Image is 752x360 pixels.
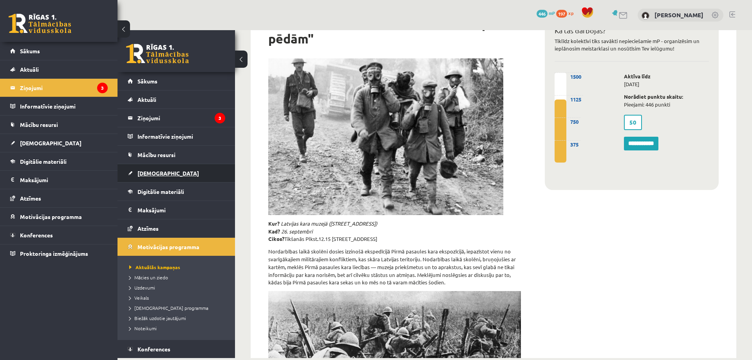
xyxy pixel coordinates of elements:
a: Mācies un ziedo [12,244,110,251]
a: Motivācijas programma [10,208,108,226]
span: 197 [556,10,567,18]
span: Proktoringa izmēģinājums [20,250,88,257]
legend: Ziņojumi [20,79,108,97]
span: Sākums [20,47,40,54]
span: Biežāk uzdotie jautājumi [12,285,69,291]
span: Aktuāli [20,66,39,73]
strong: Aktīva līdz [506,43,533,49]
span: Mācies un ziedo [12,244,51,250]
a: Maksājumi [10,171,108,189]
p: Pieejami: 446 punkti [506,63,591,78]
strong: . [200,205,201,212]
div: 750 [437,87,463,96]
a: Sākums [10,42,108,60]
a: Konferences [10,226,108,244]
legend: Maksājumi [20,171,108,189]
a: Informatīvie ziņojumi [10,97,108,115]
span: Atzīmes [20,195,41,202]
a: Rīgas 1. Tālmācības vidusskola [9,14,71,33]
span: Motivācijas programma [20,213,82,220]
span: Konferences [20,232,53,239]
i: 3 [97,83,108,93]
a: Digitālie materiāli [10,152,108,170]
strong: Kad? [151,198,163,204]
span: Mācību resursi [20,121,58,128]
a: Uzdevumi [12,254,110,261]
legend: Informatīvie ziņojumi [20,97,108,115]
a: 197 xp [556,10,577,16]
a: Ziņojumi3 [10,79,108,97]
span: 446 [537,10,548,18]
span: Digitālie materiāli [20,158,67,165]
a: Proktoringa izmēģinājums [10,244,108,262]
strong: Kur? [151,190,162,197]
span: xp [568,10,573,16]
img: Aleksejs Kablukovs [642,12,649,20]
strong: Cikos? [151,205,167,212]
em: 26. septembrī [164,198,195,204]
a: [DEMOGRAPHIC_DATA] [10,134,108,152]
a: Veikals [12,264,110,271]
div: 1125 [437,65,466,73]
a: Mācību resursi [10,116,108,134]
a: Biežāk uzdotie jautājumi [12,284,110,291]
p: Tiklīdz kolektīvi tiks savākti nepieciešamie mP - organizēsim un ieplānosim meistarklasi un nosūt... [437,7,591,23]
span: Aktuālās kampaņas [12,234,63,240]
span: Noteikumi [12,295,39,301]
span: Veikals [12,264,31,271]
span: Konferences [20,315,53,322]
em: Latvijas kara muzejā ([STREET_ADDRESS]) [163,190,260,197]
span: [DEMOGRAPHIC_DATA] programma [12,275,91,281]
span: mP [549,10,555,16]
a: Aktuālās kampaņas [12,233,110,241]
img: mlarge_41ca464a.jpg [151,28,386,185]
a: [DEMOGRAPHIC_DATA] programma [12,274,110,281]
label: 50 [506,85,524,100]
span: [DEMOGRAPHIC_DATA] [20,139,81,147]
div: 1500 [437,42,466,51]
p: Nordarbības laikā skolēni dosies izzinošā ekspedīcijā Pirmā pasaules kara ekspozīcijā, iepazīstot... [151,217,404,256]
a: Aktuāli [10,60,108,78]
a: Atzīmes [10,189,108,207]
div: 375 [437,110,463,118]
a: Konferences [10,310,108,328]
p: Tikšanās Plkst 12.15 [STREET_ADDRESS] [151,190,404,213]
p: [DATE] [506,42,591,58]
a: 446 mP [537,10,555,16]
a: Noteikumi [12,295,110,302]
strong: Norādiet punktu skaitu: [506,63,566,70]
a: [PERSON_NAME] [654,11,703,19]
span: Uzdevumi [12,254,38,261]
